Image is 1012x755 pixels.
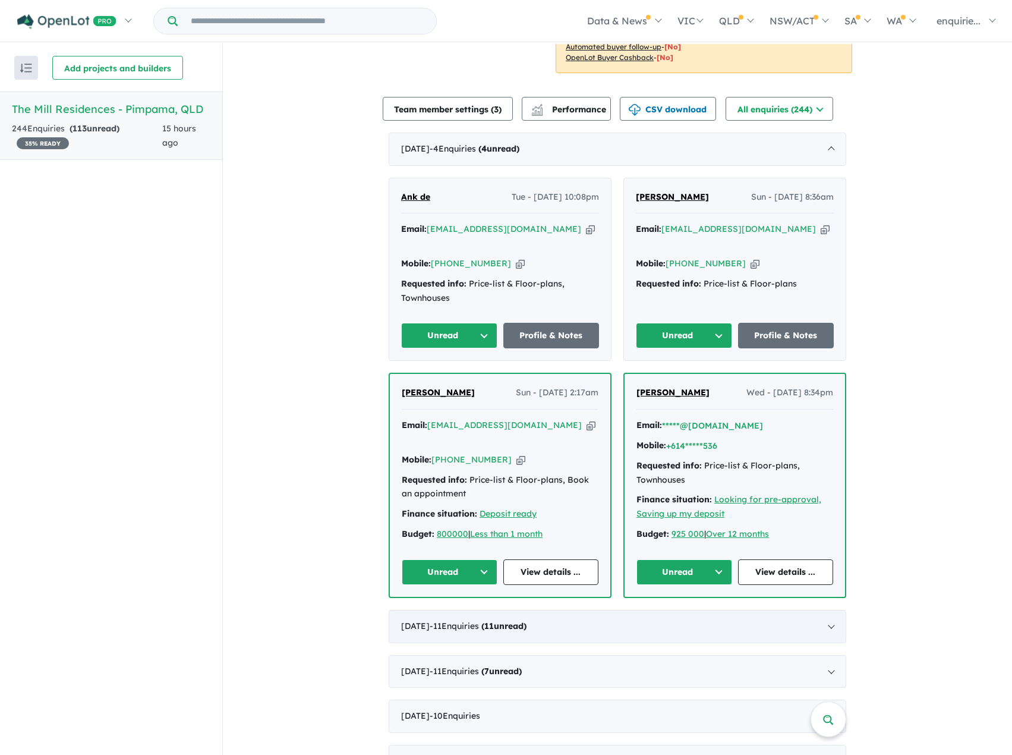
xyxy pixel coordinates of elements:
div: [DATE] [389,700,846,733]
button: Unread [636,323,732,348]
strong: Requested info: [636,278,701,289]
strong: ( unread) [481,666,522,677]
span: Sun - [DATE] 2:17am [516,386,598,400]
u: Automated buyer follow-up [566,42,661,51]
div: Price-list & Floor-plans [636,277,834,291]
strong: Mobile: [636,258,666,269]
strong: Email: [401,224,427,234]
span: Sun - [DATE] 8:36am [751,190,834,205]
a: View details ... [503,559,599,585]
strong: Mobile: [636,440,666,451]
span: 4 [481,143,487,154]
a: [EMAIL_ADDRESS][DOMAIN_NAME] [427,420,582,430]
strong: Email: [636,224,661,234]
div: Price-list & Floor-plans, Townhouses [401,277,599,306]
a: View details ... [738,559,834,585]
img: sort.svg [20,64,32,73]
strong: Requested info: [401,278,466,289]
strong: ( unread) [478,143,519,154]
img: line-chart.svg [532,104,543,111]
a: [PHONE_NUMBER] [431,454,512,465]
span: [No] [657,53,673,62]
a: Over 12 months [706,528,769,539]
button: Copy [516,257,525,270]
span: [PERSON_NAME] [636,387,710,398]
button: Unread [401,323,497,348]
strong: Mobile: [401,258,431,269]
button: All enquiries (244) [726,97,833,121]
a: [PERSON_NAME] [636,190,709,205]
span: [No] [664,42,681,51]
span: - 11 Enquir ies [430,621,527,631]
span: - 10 Enquir ies [430,710,480,721]
strong: ( unread) [481,621,527,631]
a: 925 000 [671,528,704,539]
div: Price-list & Floor-plans, Townhouses [636,459,833,487]
div: [DATE] [389,610,846,643]
div: 244 Enquir ies [12,122,162,150]
strong: Budget: [402,528,434,539]
a: [PERSON_NAME] [636,386,710,400]
div: [DATE] [389,133,846,166]
strong: Budget: [636,528,669,539]
img: Openlot PRO Logo White [17,14,116,29]
button: Copy [751,257,759,270]
a: [EMAIL_ADDRESS][DOMAIN_NAME] [661,224,816,234]
span: 7 [484,666,489,677]
button: Performance [522,97,611,121]
span: Tue - [DATE] 10:08pm [512,190,599,205]
a: Profile & Notes [738,323,834,348]
span: - 4 Enquir ies [430,143,519,154]
span: 3 [494,104,499,115]
a: [PHONE_NUMBER] [431,258,511,269]
div: | [402,527,598,542]
a: Ank de [401,190,430,205]
span: - 11 Enquir ies [430,666,522,677]
button: Add projects and builders [52,56,183,80]
span: enquirie... [937,15,981,27]
a: Looking for pre-approval, Saving up my deposit [636,494,821,519]
button: Unread [402,559,497,585]
img: bar-chart.svg [531,108,543,115]
strong: Finance situation: [636,494,712,505]
strong: Email: [636,420,662,430]
span: [PERSON_NAME] [402,387,475,398]
span: [PERSON_NAME] [636,191,709,202]
strong: Requested info: [402,474,467,485]
span: 113 [72,123,87,134]
div: [DATE] [389,655,846,688]
button: Copy [587,419,595,432]
a: [PERSON_NAME] [402,386,475,400]
a: Profile & Notes [503,323,600,348]
span: 15 hours ago [162,123,196,148]
span: 35 % READY [17,137,69,149]
span: Wed - [DATE] 8:34pm [746,386,833,400]
button: Copy [821,223,830,235]
a: [PHONE_NUMBER] [666,258,746,269]
button: Copy [516,454,525,466]
input: Try estate name, suburb, builder or developer [180,8,434,34]
img: download icon [629,104,641,116]
strong: Requested info: [636,460,702,471]
strong: ( unread) [70,123,119,134]
a: Less than 1 month [470,528,543,539]
span: Performance [533,104,606,115]
button: Unread [636,559,732,585]
a: Deposit ready [480,508,537,519]
strong: Email: [402,420,427,430]
span: Ank de [401,191,430,202]
div: Price-list & Floor-plans, Book an appointment [402,473,598,502]
a: 800000 [437,528,468,539]
strong: Finance situation: [402,508,477,519]
h5: The Mill Residences - Pimpama , QLD [12,101,210,117]
strong: Mobile: [402,454,431,465]
button: Copy [586,223,595,235]
button: CSV download [620,97,716,121]
a: [EMAIL_ADDRESS][DOMAIN_NAME] [427,224,581,234]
